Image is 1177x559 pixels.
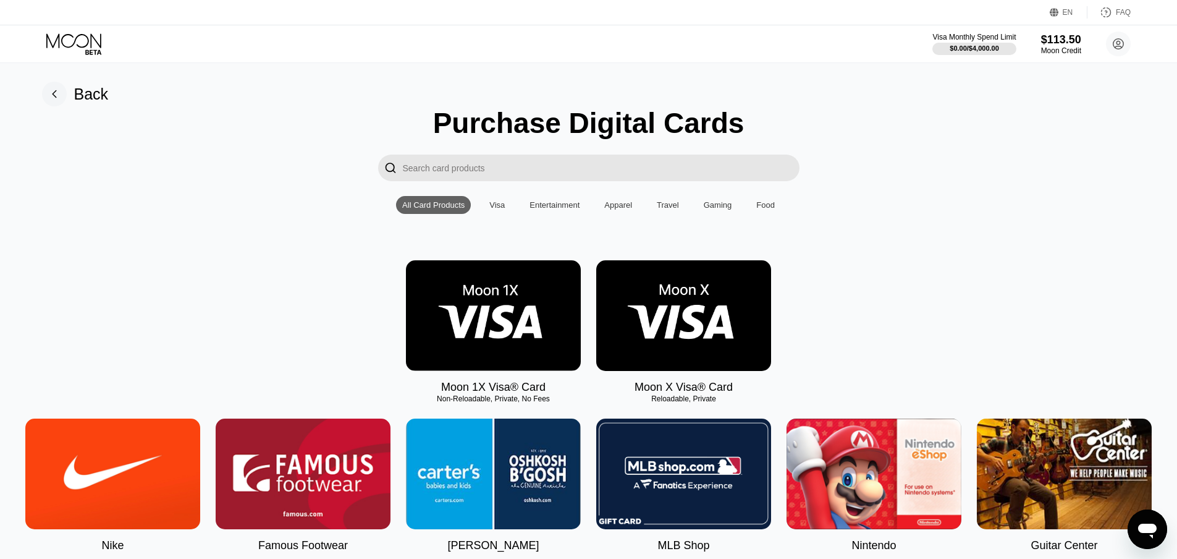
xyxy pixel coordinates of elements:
[483,196,511,214] div: Visa
[851,539,896,552] div: Nintendo
[932,33,1016,55] div: Visa Monthly Spend Limit$0.00/$4,000.00
[447,539,539,552] div: [PERSON_NAME]
[441,381,546,394] div: Moon 1X Visa® Card
[657,539,709,552] div: MLB Shop
[1041,33,1081,55] div: $113.50Moon Credit
[101,539,124,552] div: Nike
[1116,8,1131,17] div: FAQ
[1041,46,1081,55] div: Moon Credit
[756,200,775,210] div: Food
[750,196,781,214] div: Food
[1031,539,1097,552] div: Guitar Center
[74,85,109,103] div: Back
[523,196,586,214] div: Entertainment
[635,381,733,394] div: Moon X Visa® Card
[704,200,732,210] div: Gaming
[406,395,581,403] div: Non-Reloadable, Private, No Fees
[596,395,771,403] div: Reloadable, Private
[1063,8,1073,17] div: EN
[1041,33,1081,46] div: $113.50
[1128,510,1167,549] iframe: 启动消息传送窗口的按钮
[950,45,999,52] div: $0.00 / $4,000.00
[598,196,638,214] div: Apparel
[489,200,505,210] div: Visa
[932,33,1016,41] div: Visa Monthly Spend Limit
[657,200,679,210] div: Travel
[403,155,799,181] input: Search card products
[42,82,109,106] div: Back
[529,200,580,210] div: Entertainment
[378,155,403,181] div: 
[698,196,738,214] div: Gaming
[258,539,348,552] div: Famous Footwear
[396,196,471,214] div: All Card Products
[402,200,465,210] div: All Card Products
[1087,6,1131,19] div: FAQ
[1050,6,1087,19] div: EN
[433,106,745,140] div: Purchase Digital Cards
[604,200,632,210] div: Apparel
[651,196,685,214] div: Travel
[384,161,397,175] div: 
